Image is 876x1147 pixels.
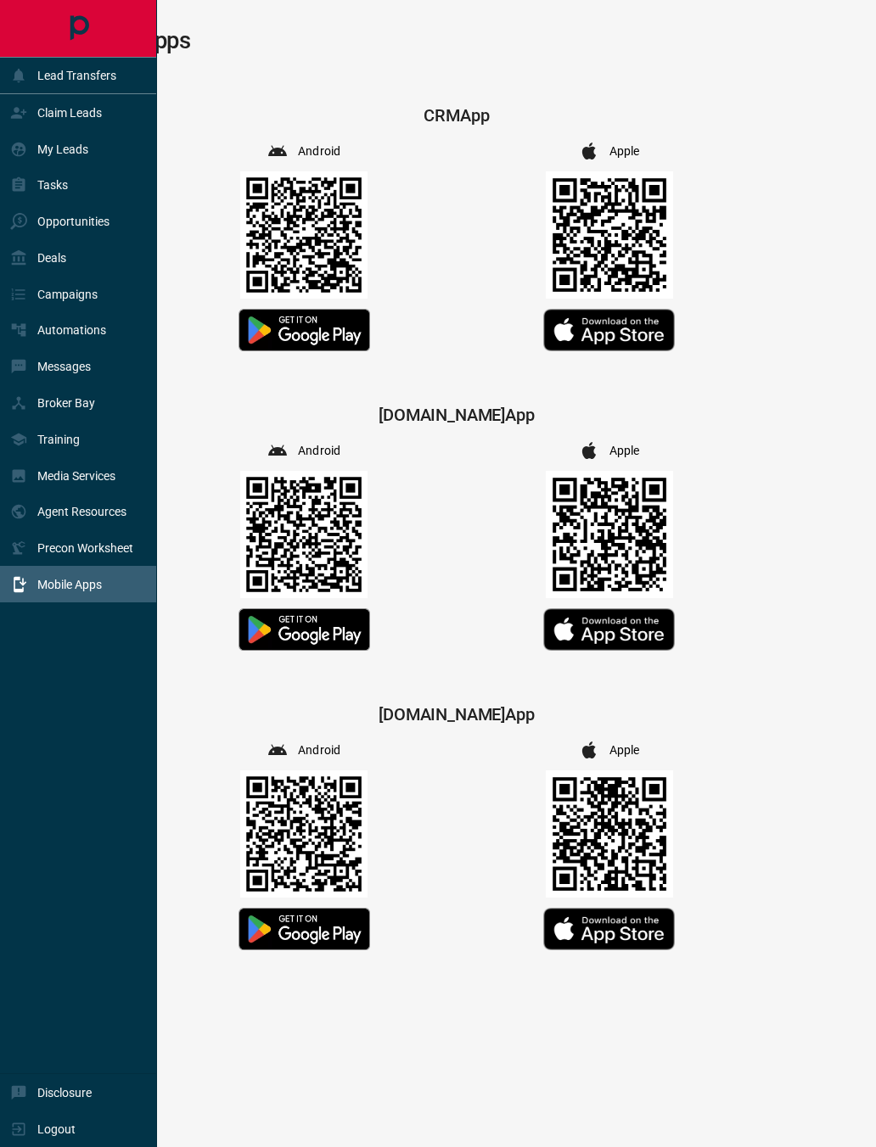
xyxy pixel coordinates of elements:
[298,442,340,460] p: Android
[609,741,640,759] p: Apple
[546,471,673,598] img: QR Code for Apple
[298,741,340,759] p: Android
[543,608,675,651] img: download app on iOS
[379,704,534,725] h2: [DOMAIN_NAME] App
[65,27,849,54] h1: Mobile Apps
[546,171,673,299] img: QR Code for Apple
[240,770,368,898] img: QR Code for Android
[239,908,370,950] img: download app on google play
[240,171,368,299] img: QR Code for Android
[298,143,340,160] p: Android
[240,471,368,598] img: QR Code for Android
[239,309,370,351] img: download app on google play
[609,442,640,460] p: Apple
[543,309,675,351] img: download app on iOS
[379,405,534,425] h2: [DOMAIN_NAME] App
[609,143,640,160] p: Apple
[543,908,675,950] img: download app on iOS
[424,105,489,126] h2: CRM App
[239,608,370,651] img: download app on google play
[546,770,673,898] img: QR Code for Apple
